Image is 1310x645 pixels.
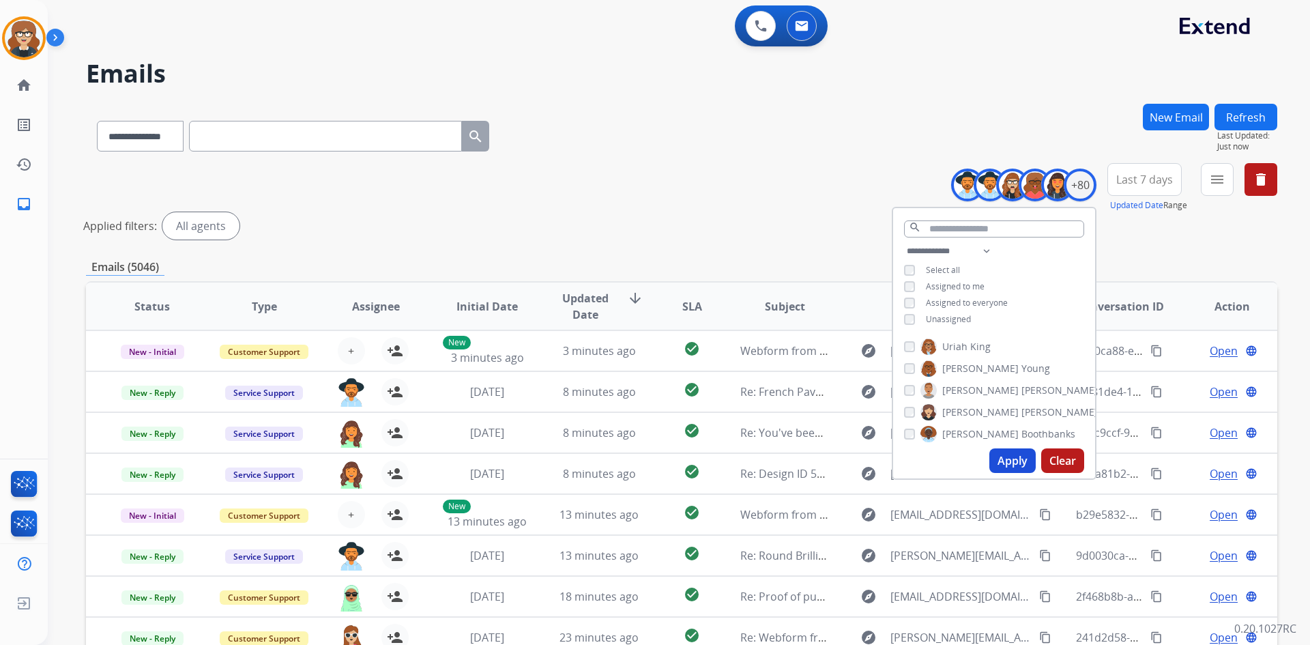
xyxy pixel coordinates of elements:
span: Open [1210,384,1238,400]
span: Updated Date [555,290,617,323]
span: Assignee [352,298,400,315]
span: New - Reply [121,590,184,605]
span: [PERSON_NAME] [942,362,1019,375]
mat-icon: content_copy [1150,345,1163,357]
mat-icon: language [1245,427,1257,439]
img: avatar [5,19,43,57]
mat-icon: language [1245,631,1257,644]
mat-icon: content_copy [1150,468,1163,480]
span: [DATE] [470,548,504,563]
mat-icon: explore [860,343,877,359]
span: Open [1210,343,1238,359]
p: 0.20.1027RC [1234,620,1296,637]
mat-icon: search [467,128,484,145]
mat-icon: content_copy [1150,590,1163,603]
mat-icon: explore [860,384,877,400]
mat-icon: check_circle [684,627,700,644]
button: New Email [1143,104,1209,130]
span: Status [134,298,170,315]
span: Re: You've been assigned a new service order: 38d0aca2-2939-4fe2-b7f9-2a4ef3f8710c [740,425,1178,440]
span: SLA [682,298,702,315]
span: [PERSON_NAME] [942,427,1019,441]
img: agent-avatar [338,542,365,571]
mat-icon: language [1245,468,1257,480]
p: Emails (5046) [86,259,164,276]
span: Range [1110,199,1187,211]
p: New [443,500,471,513]
span: 8 minutes ago [563,466,636,481]
button: + [338,337,365,364]
span: [PERSON_NAME][EMAIL_ADDRESS][DOMAIN_NAME] [890,547,1031,564]
span: Uriah [942,340,967,354]
mat-icon: language [1245,508,1257,521]
span: [EMAIL_ADDRESS][DOMAIN_NAME] [890,588,1031,605]
mat-icon: person_add [387,588,403,605]
mat-icon: language [1245,386,1257,398]
span: [PERSON_NAME] [1021,384,1098,397]
span: [PERSON_NAME][EMAIL_ADDRESS][DOMAIN_NAME] [890,425,1031,441]
span: 241d2d58-ebb6-49eb-a41f-3ea7e2552f9e [1076,630,1284,645]
div: +80 [1064,169,1096,201]
span: 3 minutes ago [451,350,524,365]
span: Re: French Pave Engagement Ring in Platinum with Hidden Halo Setting has been delivered for servi... [740,384,1272,399]
mat-icon: check_circle [684,382,700,398]
button: + [338,501,365,528]
span: Conversation ID [1077,298,1164,315]
mat-icon: check_circle [684,586,700,603]
span: Initial Date [456,298,518,315]
span: Re: Proof of purchase [740,589,851,604]
span: + [348,506,354,523]
span: Webform from [PERSON_NAME][EMAIL_ADDRESS][DOMAIN_NAME] on [DATE] [740,343,1134,358]
span: Open [1210,547,1238,564]
img: agent-avatar [338,378,365,407]
span: [DATE] [470,630,504,645]
span: New - Initial [121,345,184,359]
span: [PERSON_NAME][EMAIL_ADDRESS][DOMAIN_NAME] [890,343,1031,359]
span: Customer Support [220,508,308,523]
th: Action [1165,283,1277,330]
mat-icon: person_add [387,506,403,523]
p: New [443,336,471,349]
span: 13 minutes ago [448,514,527,529]
span: 9d0030ca-be2d-47fe-81e0-dc11f1c5b158 [1076,548,1282,563]
button: Updated Date [1110,200,1163,211]
span: 13 minutes ago [559,507,639,522]
span: 18 minutes ago [559,589,639,604]
span: [PERSON_NAME] [942,384,1019,397]
img: agent-avatar [338,583,365,612]
span: 13 minutes ago [559,548,639,563]
span: b29e5832-0ca9-4810-a576-eb05fa6b50c7 [1076,507,1284,522]
span: Open [1210,588,1238,605]
mat-icon: menu [1209,171,1225,188]
span: [PERSON_NAME][EMAIL_ADDRESS][DOMAIN_NAME] [890,384,1031,400]
span: Open [1210,506,1238,523]
span: Open [1210,465,1238,482]
span: New - Reply [121,468,184,482]
span: New - Initial [121,508,184,523]
span: Re: Webform from [PERSON_NAME][EMAIL_ADDRESS][PERSON_NAME][DOMAIN_NAME] on [DATE] [740,630,1237,645]
div: All agents [162,212,239,240]
mat-icon: explore [860,588,877,605]
span: + [348,343,354,359]
span: Select all [926,264,960,276]
mat-icon: content_copy [1150,386,1163,398]
mat-icon: explore [860,465,877,482]
mat-icon: list_alt [16,117,32,133]
img: agent-avatar [338,460,365,489]
h2: Emails [86,60,1277,87]
span: New - Reply [121,549,184,564]
span: Just now [1217,141,1277,152]
span: [DATE] [470,425,504,440]
span: New - Reply [121,427,184,441]
mat-icon: person_add [387,425,403,441]
mat-icon: content_copy [1039,549,1051,562]
mat-icon: check_circle [684,504,700,521]
mat-icon: search [909,221,921,233]
span: Assigned to everyone [926,297,1008,309]
button: Clear [1041,448,1084,473]
mat-icon: content_copy [1150,549,1163,562]
span: [DATE] [470,384,504,399]
mat-icon: content_copy [1150,631,1163,644]
span: Service Support [225,427,303,441]
span: Assigned to me [926,281,985,292]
